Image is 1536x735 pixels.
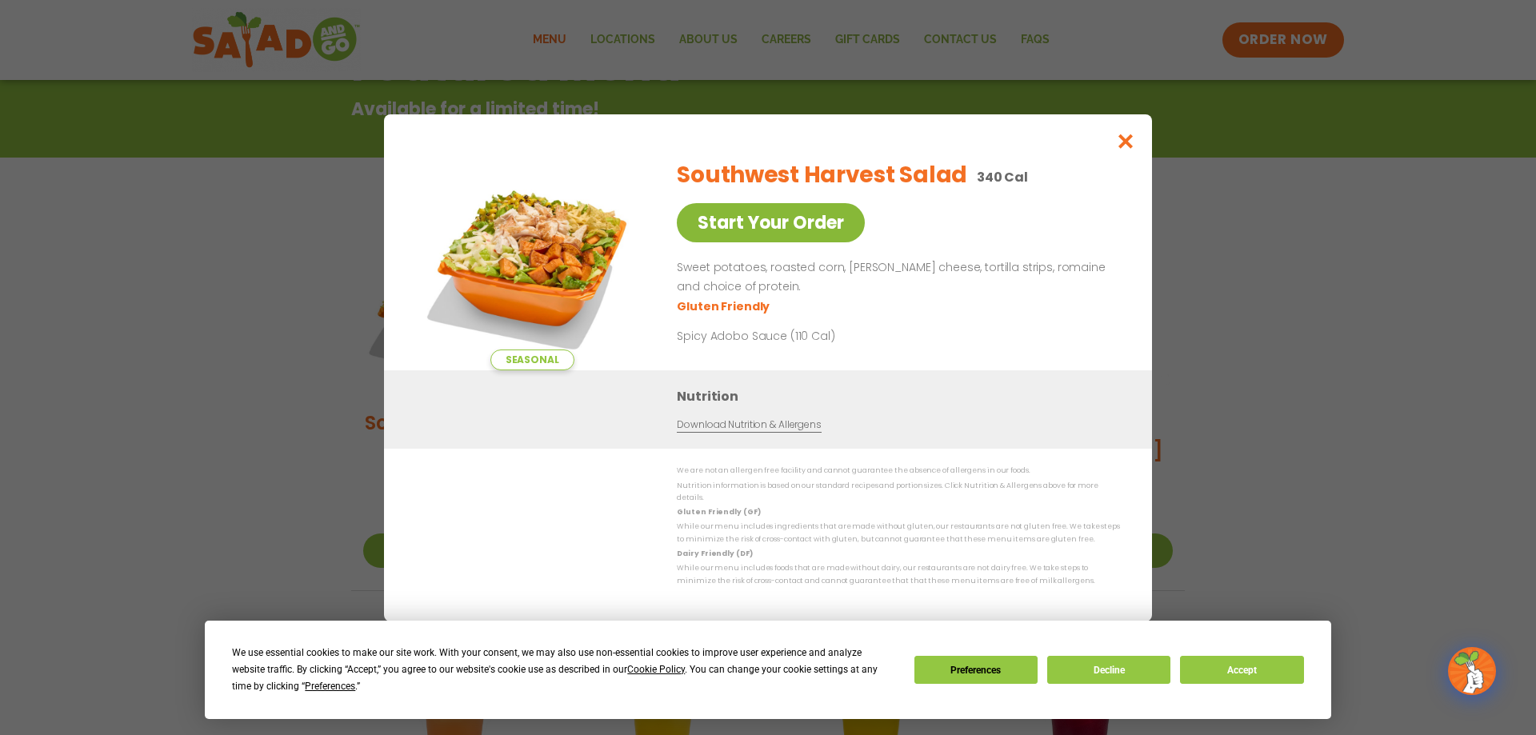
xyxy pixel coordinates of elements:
a: Download Nutrition & Allergens [677,417,821,433]
p: While our menu includes foods that are made without dairy, our restaurants are not dairy free. We... [677,562,1120,587]
span: Seasonal [490,350,574,370]
p: Nutrition information is based on our standard recipes and portion sizes. Click Nutrition & Aller... [677,479,1120,504]
strong: Gluten Friendly (GF) [677,507,760,517]
span: Preferences [305,681,355,692]
a: Start Your Order [677,203,865,242]
p: While our menu includes ingredients that are made without gluten, our restaurants are not gluten ... [677,521,1120,545]
img: Featured product photo for Southwest Harvest Salad [420,146,644,370]
h3: Nutrition [677,386,1128,406]
div: Cookie Consent Prompt [205,621,1331,719]
button: Preferences [914,656,1038,684]
div: We use essential cookies to make our site work. With your consent, we may also use non-essential ... [232,645,894,695]
p: We are not an allergen free facility and cannot guarantee the absence of allergens in our foods. [677,465,1120,477]
h2: Southwest Harvest Salad [677,158,967,192]
button: Decline [1047,656,1170,684]
p: Spicy Adobo Sauce (110 Cal) [677,327,973,344]
p: Sweet potatoes, roasted corn, [PERSON_NAME] cheese, tortilla strips, romaine and choice of protein. [677,258,1114,297]
img: wpChatIcon [1450,649,1494,693]
button: Accept [1180,656,1303,684]
p: 340 Cal [977,167,1028,187]
strong: Dairy Friendly (DF) [677,549,752,558]
span: Cookie Policy [627,664,685,675]
button: Close modal [1100,114,1152,168]
li: Gluten Friendly [677,298,772,314]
